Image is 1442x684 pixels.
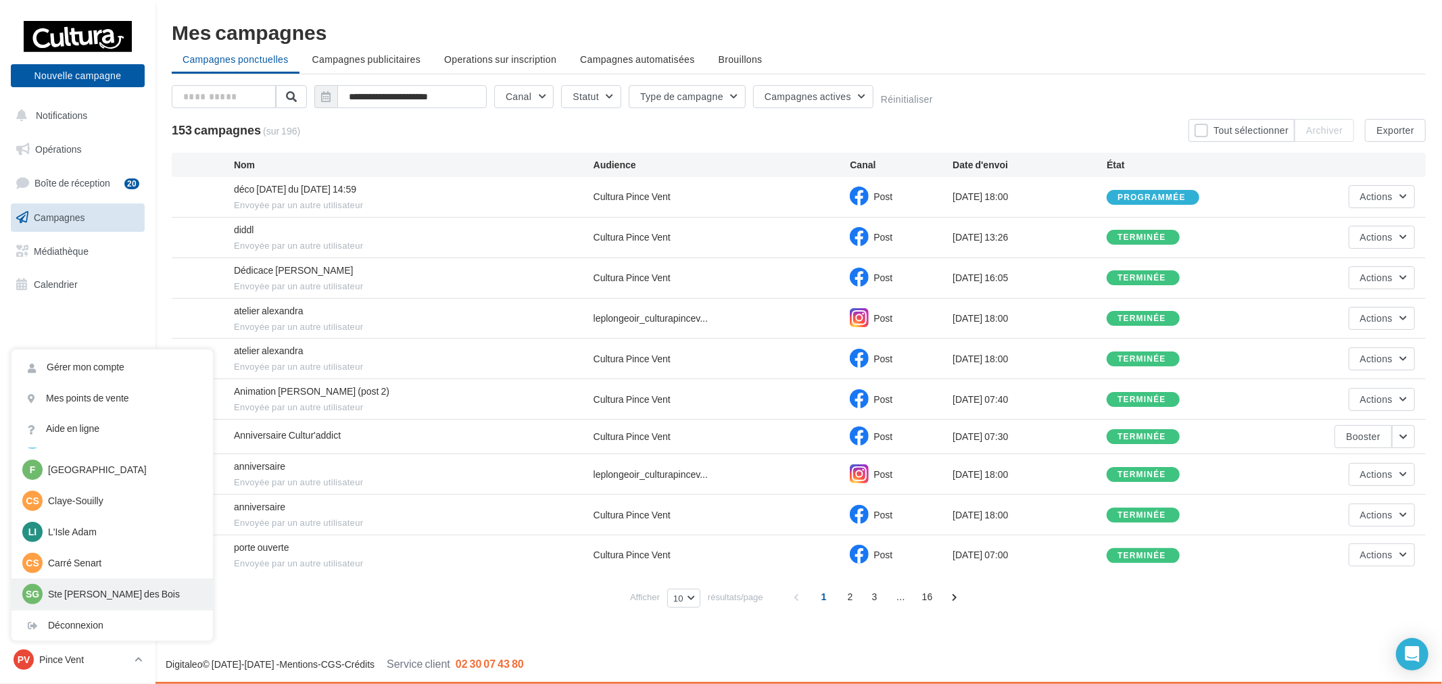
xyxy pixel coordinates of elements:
[28,525,37,539] span: LI
[561,85,621,108] button: Statut
[594,158,850,172] div: Audience
[48,525,197,539] p: L'Isle Adam
[234,321,594,333] span: Envoyée par un autre utilisateur
[172,22,1426,42] div: Mes campagnes
[719,53,763,65] span: Brouillons
[1360,231,1393,243] span: Actions
[234,158,594,172] div: Nom
[753,85,873,108] button: Campagnes actives
[11,647,145,673] a: PV Pince Vent
[813,586,835,608] span: 1
[234,224,254,235] span: diddl
[1188,119,1295,142] button: Tout sélectionner
[1360,272,1393,283] span: Actions
[1349,543,1415,566] button: Actions
[594,230,671,244] div: Cultura Pince Vent
[1360,509,1393,520] span: Actions
[594,393,671,406] div: Cultura Pince Vent
[1349,504,1415,527] button: Actions
[30,463,36,477] span: F
[48,463,197,477] p: [GEOGRAPHIC_DATA]
[1360,312,1393,324] span: Actions
[234,558,594,570] span: Envoyée par un autre utilisateur
[917,586,938,608] span: 16
[234,264,354,276] span: Dédicace M.A Graff
[263,124,300,138] span: (sur 196)
[234,517,594,529] span: Envoyée par un autre utilisateur
[1117,470,1166,479] div: terminée
[953,393,1107,406] div: [DATE] 07:40
[48,587,197,601] p: Ste [PERSON_NAME] des Bois
[234,501,285,512] span: anniversaire
[234,401,594,414] span: Envoyée par un autre utilisateur
[34,212,85,223] span: Campagnes
[1349,347,1415,370] button: Actions
[234,280,594,293] span: Envoyée par un autre utilisateur
[629,85,746,108] button: Type de campagne
[387,657,450,670] span: Service client
[594,430,671,443] div: Cultura Pince Vent
[11,64,145,87] button: Nouvelle campagne
[234,183,356,195] span: déco Halloween du 03-10-2025 14:59
[8,135,147,164] a: Opérations
[166,658,202,670] a: Digitaleo
[8,203,147,232] a: Campagnes
[11,610,213,641] div: Déconnexion
[11,414,213,444] a: Aide en ligne
[765,91,851,102] span: Campagnes actives
[26,556,39,570] span: CS
[1117,274,1166,283] div: terminée
[594,352,671,366] div: Cultura Pince Vent
[494,85,554,108] button: Canal
[1360,393,1393,405] span: Actions
[166,658,524,670] span: © [DATE]-[DATE] - - -
[953,352,1107,366] div: [DATE] 18:00
[8,237,147,266] a: Médiathèque
[1349,307,1415,330] button: Actions
[594,271,671,285] div: Cultura Pince Vent
[594,190,671,203] div: Cultura Pince Vent
[873,393,892,405] span: Post
[1360,353,1393,364] span: Actions
[35,143,81,155] span: Opérations
[594,312,708,325] span: leplongeoir_culturapincev...
[1117,193,1186,202] div: programmée
[953,468,1107,481] div: [DATE] 18:00
[630,591,660,604] span: Afficher
[11,352,213,383] a: Gérer mon compte
[11,383,213,414] a: Mes points de vente
[39,653,129,666] p: Pince Vent
[873,431,892,442] span: Post
[234,240,594,252] span: Envoyée par un autre utilisateur
[1295,119,1354,142] button: Archiver
[1335,425,1392,448] button: Booster
[48,556,197,570] p: Carré Senart
[873,353,892,364] span: Post
[26,494,39,508] span: CS
[873,231,892,243] span: Post
[279,658,318,670] a: Mentions
[667,589,700,608] button: 10
[8,168,147,197] a: Boîte de réception20
[1349,185,1415,208] button: Actions
[26,587,39,601] span: SG
[1349,388,1415,411] button: Actions
[953,508,1107,522] div: [DATE] 18:00
[34,245,89,256] span: Médiathèque
[1349,226,1415,249] button: Actions
[594,508,671,522] div: Cultura Pince Vent
[234,345,304,356] span: atelier alexandra
[953,190,1107,203] div: [DATE] 18:00
[1360,191,1393,202] span: Actions
[864,586,886,608] span: 3
[1117,314,1166,323] div: terminée
[34,278,78,290] span: Calendrier
[234,361,594,373] span: Envoyée par un autre utilisateur
[953,430,1107,443] div: [DATE] 07:30
[345,658,375,670] a: Crédits
[1360,549,1393,560] span: Actions
[1107,158,1261,172] div: État
[1396,638,1428,670] div: Open Intercom Messenger
[1365,119,1426,142] button: Exporter
[953,312,1107,325] div: [DATE] 18:00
